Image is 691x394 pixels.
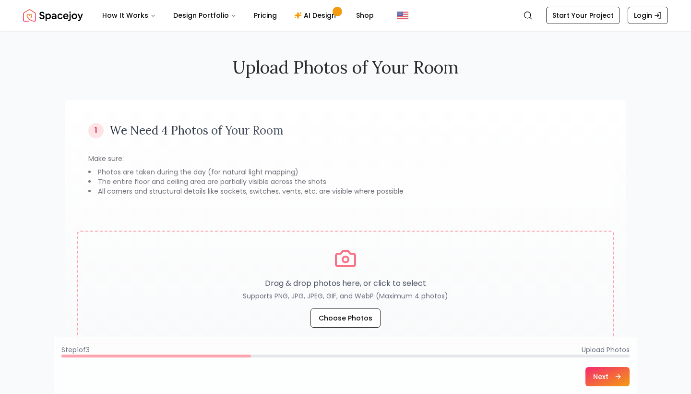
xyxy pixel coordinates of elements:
[88,186,603,196] li: All corners and structural details like sockets, switches, vents, etc. are visible where possible
[546,7,620,24] a: Start Your Project
[286,6,346,25] a: AI Design
[61,345,90,355] span: Step 1 of 3
[109,123,284,138] h3: We Need 4 Photos of Your Room
[243,278,448,289] p: Drag & drop photos here, or click to select
[243,291,448,301] p: Supports PNG, JPG, JPEG, GIF, and WebP (Maximum 4 photos)
[95,6,381,25] nav: Main
[585,367,630,386] button: Next
[23,6,83,25] img: Spacejoy Logo
[88,167,603,177] li: Photos are taken during the day (for natural light mapping)
[582,345,630,355] span: Upload Photos
[88,154,603,163] p: Make sure:
[166,6,244,25] button: Design Portfolio
[88,177,603,186] li: The entire floor and ceiling area are partially visible across the shots
[348,6,381,25] a: Shop
[23,6,83,25] a: Spacejoy
[65,58,626,77] h2: Upload Photos of Your Room
[95,6,164,25] button: How It Works
[88,123,104,138] div: 1
[628,7,668,24] a: Login
[310,308,381,328] button: Choose Photos
[397,10,408,21] img: United States
[246,6,285,25] a: Pricing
